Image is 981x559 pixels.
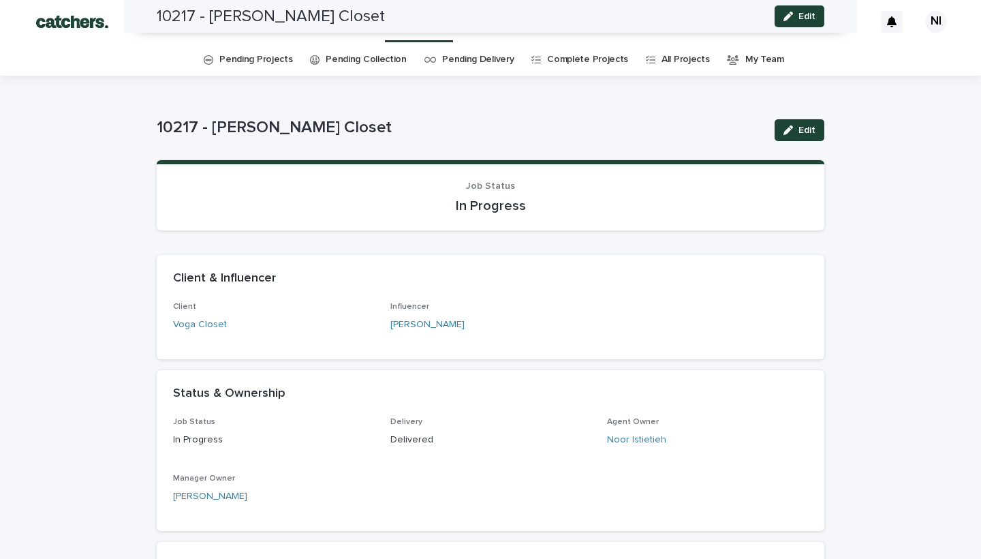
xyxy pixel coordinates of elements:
button: Edit [775,119,824,141]
span: Agent Owner [607,418,659,426]
span: Job Status [173,418,215,426]
span: Edit [798,125,815,135]
a: Noor Istietieh [607,433,666,447]
span: Delivery [390,418,422,426]
span: Manager Owner [173,474,235,483]
img: BTdGiKtkTjWbRbtFPD8W [27,8,117,35]
h2: Status & Ownership [173,387,285,402]
a: [PERSON_NAME] [173,489,247,504]
h2: Client & Influencer [173,271,276,286]
p: 10217 - [PERSON_NAME] Closet [157,118,764,138]
span: Client [173,303,196,311]
a: Pending Delivery [442,44,514,76]
a: Pending Collection [326,44,406,76]
a: Pending Projects [219,44,292,76]
p: In Progress [173,198,808,214]
p: Delivered [390,433,591,447]
a: All Projects [661,44,709,76]
a: My Team [745,44,784,76]
span: Influencer [390,303,429,311]
a: Complete Projects [547,44,628,76]
span: Job Status [466,181,515,191]
a: Voga Closet [173,318,227,332]
p: In Progress [173,433,374,447]
a: [PERSON_NAME] [390,318,465,332]
div: NI [925,11,947,33]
